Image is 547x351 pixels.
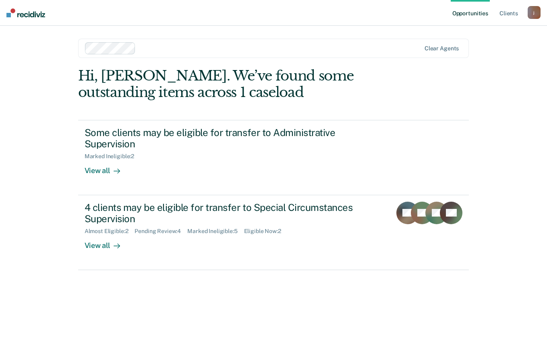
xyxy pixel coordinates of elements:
[6,8,45,17] img: Recidiviz
[244,228,288,235] div: Eligible Now : 2
[85,160,130,175] div: View all
[520,324,539,343] iframe: Intercom live chat
[85,153,141,160] div: Marked Ineligible : 2
[85,202,367,225] div: 4 clients may be eligible for transfer to Special Circumstances Supervision
[187,228,244,235] div: Marked Ineligible : 5
[85,235,130,250] div: View all
[78,195,469,270] a: 4 clients may be eligible for transfer to Special Circumstances SupervisionAlmost Eligible:2Pendi...
[425,45,459,52] div: Clear agents
[85,127,367,150] div: Some clients may be eligible for transfer to Administrative Supervision
[78,68,391,101] div: Hi, [PERSON_NAME]. We’ve found some outstanding items across 1 caseload
[78,120,469,195] a: Some clients may be eligible for transfer to Administrative SupervisionMarked Ineligible:2View all
[85,228,135,235] div: Almost Eligible : 2
[135,228,187,235] div: Pending Review : 4
[528,6,541,19] button: j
